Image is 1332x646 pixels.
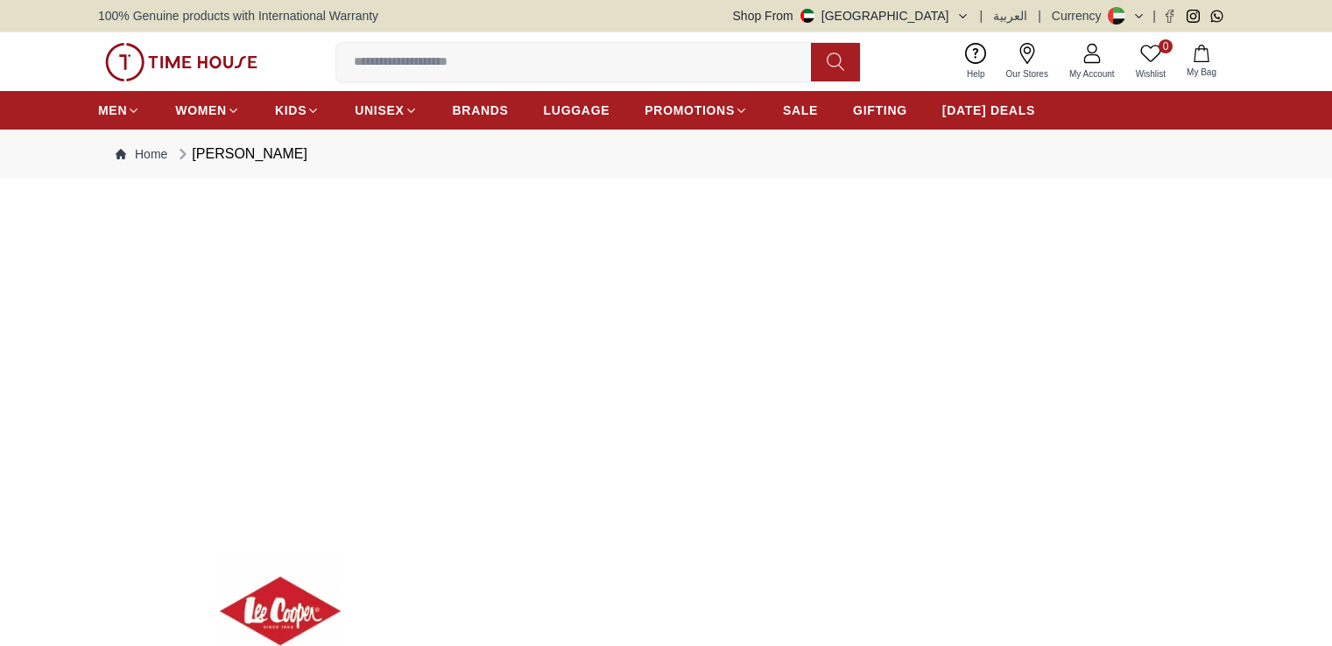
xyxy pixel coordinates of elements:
[645,95,748,126] a: PROMOTIONS
[1159,39,1173,53] span: 0
[453,95,509,126] a: BRANDS
[1062,67,1122,81] span: My Account
[1187,10,1200,23] a: Instagram
[645,102,735,119] span: PROMOTIONS
[993,7,1027,25] button: العربية
[98,130,1234,179] nav: Breadcrumb
[1125,39,1176,84] a: 0Wishlist
[1038,7,1041,25] span: |
[174,144,307,165] div: [PERSON_NAME]
[98,196,1234,593] img: ...
[98,7,378,25] span: 100% Genuine products with International Warranty
[275,95,320,126] a: KIDS
[175,95,240,126] a: WOMEN
[956,39,996,84] a: Help
[1163,10,1176,23] a: Facebook
[783,102,818,119] span: SALE
[999,67,1055,81] span: Our Stores
[1180,66,1223,79] span: My Bag
[355,102,404,119] span: UNISEX
[275,102,307,119] span: KIDS
[98,95,140,126] a: MEN
[1176,41,1227,82] button: My Bag
[783,95,818,126] a: SALE
[544,95,610,126] a: LUGGAGE
[996,39,1059,84] a: Our Stores
[942,95,1035,126] a: [DATE] DEALS
[544,102,610,119] span: LUGGAGE
[1210,10,1223,23] a: Whatsapp
[98,102,127,119] span: MEN
[733,7,969,25] button: Shop From[GEOGRAPHIC_DATA]
[960,67,992,81] span: Help
[942,102,1035,119] span: [DATE] DEALS
[1129,67,1173,81] span: Wishlist
[175,102,227,119] span: WOMEN
[853,95,907,126] a: GIFTING
[1052,7,1109,25] div: Currency
[453,102,509,119] span: BRANDS
[800,9,814,23] img: United Arab Emirates
[105,43,257,81] img: ...
[116,145,167,163] a: Home
[1152,7,1156,25] span: |
[980,7,983,25] span: |
[355,95,417,126] a: UNISEX
[853,102,907,119] span: GIFTING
